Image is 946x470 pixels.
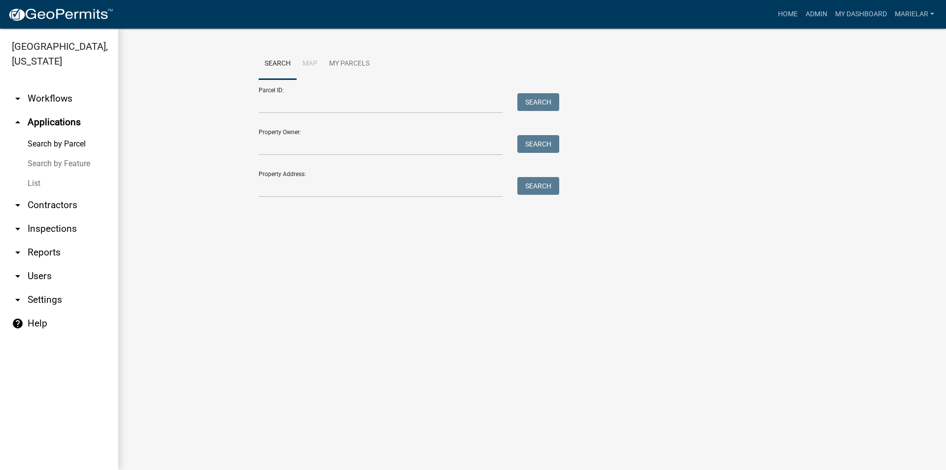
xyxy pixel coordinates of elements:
[517,135,559,153] button: Search
[12,116,24,128] i: arrow_drop_up
[831,5,891,24] a: My Dashboard
[12,294,24,306] i: arrow_drop_down
[12,223,24,235] i: arrow_drop_down
[891,5,938,24] a: marielar
[323,48,375,80] a: My Parcels
[774,5,802,24] a: Home
[12,199,24,211] i: arrow_drop_down
[517,177,559,195] button: Search
[517,93,559,111] button: Search
[259,48,297,80] a: Search
[802,5,831,24] a: Admin
[12,318,24,329] i: help
[12,93,24,105] i: arrow_drop_down
[12,247,24,258] i: arrow_drop_down
[12,270,24,282] i: arrow_drop_down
